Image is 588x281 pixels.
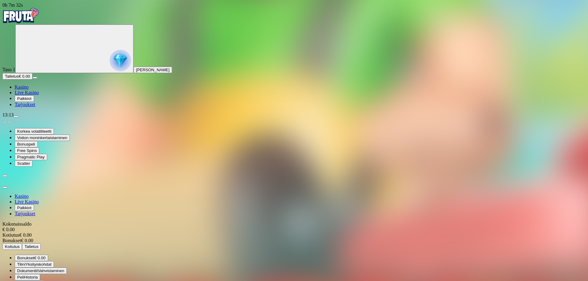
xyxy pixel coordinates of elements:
[15,211,35,216] a: Tarjoukset
[2,121,7,123] button: prev slide
[15,141,38,147] button: Bonuspeli
[2,175,7,177] button: chevron-left icon
[5,244,20,249] span: Kotiutus
[19,74,30,79] span: € 0.00
[2,221,586,232] div: Kokonaissaldo
[2,67,15,72] span: Taso 1
[17,148,37,153] span: Free Spins
[2,112,13,117] span: 13:13
[17,96,32,101] span: Palkkiot
[15,90,39,95] a: Live Kasino
[13,116,18,117] button: menu
[15,84,28,90] a: Kasino
[17,155,45,159] span: Pragmatic Play
[17,205,32,210] span: Palkkiot
[22,243,41,250] button: Talletus
[17,262,25,267] span: Tilini
[24,244,38,249] span: Talletus
[17,161,30,166] span: Scatter
[32,77,37,79] button: menu
[136,68,170,72] span: [PERSON_NAME]
[2,232,19,238] span: Kotiutus
[15,160,32,167] button: Scatter
[2,227,586,232] div: € 0.00
[15,194,28,199] a: Kasino
[15,135,70,141] button: Voiton moninkertaistaminen
[2,232,586,238] div: € 0.00
[17,256,34,260] span: Bonukset
[15,261,54,268] button: user iconTiliniYksityiskohdat
[17,129,51,134] span: Korkea volatiliteetti
[17,275,24,279] span: Peli
[2,194,586,216] nav: Main menu
[17,268,38,273] span: Dokumentit
[2,238,21,243] span: Bonukset
[25,262,51,267] span: Yksityiskohdat
[15,255,48,261] button: smiley iconBonukset€ 0.00
[15,128,54,135] button: Korkea volatiliteetti
[2,243,22,250] button: Kotiutus
[15,205,34,211] button: Palkkiot
[15,274,40,280] button: 777 iconPeliHistoria
[15,268,67,274] button: doc iconDokumentitVahvistaminen
[134,67,172,73] button: [PERSON_NAME]
[2,187,7,188] button: close
[38,268,64,273] span: Vahvistaminen
[5,74,19,79] span: Talletus
[2,8,586,107] nav: Primary
[110,50,131,71] img: reward progress
[34,256,46,260] span: € 0.00
[17,135,67,140] span: Voiton moninkertaistaminen
[15,199,39,204] a: Live Kasino
[15,24,134,73] button: reward progress
[2,2,23,8] span: user session time
[24,275,38,279] span: Historia
[15,147,39,154] button: Free Spins
[2,238,586,243] div: € 0.00
[7,121,12,123] button: next slide
[2,73,32,79] button: Talletusplus icon€ 0.00
[15,154,47,160] button: Pragmatic Play
[2,8,39,23] img: Fruta
[15,95,34,102] button: Palkkiot
[2,19,39,24] a: Fruta
[15,102,35,107] a: Tarjoukset
[17,142,35,146] span: Bonuspeli
[2,84,586,107] nav: Main menu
